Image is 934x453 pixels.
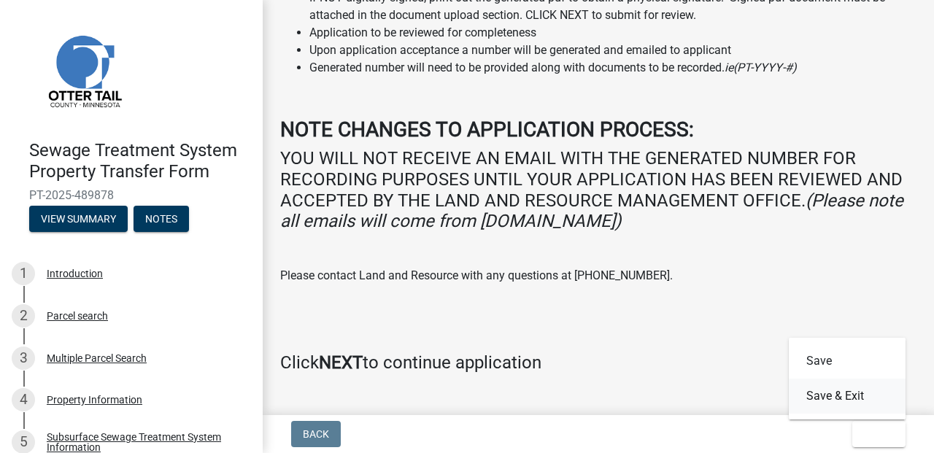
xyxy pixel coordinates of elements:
h4: Click to continue application [280,352,916,373]
div: Introduction [47,268,103,279]
div: Subsurface Sewage Treatment System Information [47,432,239,452]
wm-modal-confirm: Summary [29,214,128,225]
wm-modal-confirm: Notes [134,214,189,225]
button: Save & Exit [789,379,906,414]
button: Notes [134,206,189,232]
i: ie(PT-YYYY-#) [725,61,797,74]
h4: Sewage Treatment System Property Transfer Form [29,140,251,182]
i: (Please note all emails will come from [DOMAIN_NAME]) [280,190,903,232]
li: Application to be reviewed for completeness [309,24,916,42]
strong: NEXT [319,352,363,373]
button: Back [291,421,341,447]
div: Multiple Parcel Search [47,353,147,363]
img: Otter Tail County, Minnesota [29,15,139,125]
span: Exit [864,428,885,440]
li: Generated number will need to be provided along with documents to be recorded. [309,59,916,77]
span: PT-2025-489878 [29,188,233,202]
span: Back [303,428,329,440]
div: 2 [12,304,35,328]
strong: NOTE CHANGES TO APPLICATION PROCESS: [280,117,694,142]
div: Exit [789,338,906,419]
button: Save [789,344,906,379]
div: 3 [12,346,35,370]
button: View Summary [29,206,128,232]
div: 1 [12,262,35,285]
div: Property Information [47,395,142,405]
p: Please contact Land and Resource with any questions at [PHONE_NUMBER]. [280,267,916,284]
li: Upon application acceptance a number will be generated and emailed to applicant [309,42,916,59]
h4: YOU WILL NOT RECEIVE AN EMAIL WITH THE GENERATED NUMBER FOR RECORDING PURPOSES UNTIL YOUR APPLICA... [280,148,916,232]
button: Exit [852,421,906,447]
div: 4 [12,388,35,411]
div: Parcel search [47,311,108,321]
